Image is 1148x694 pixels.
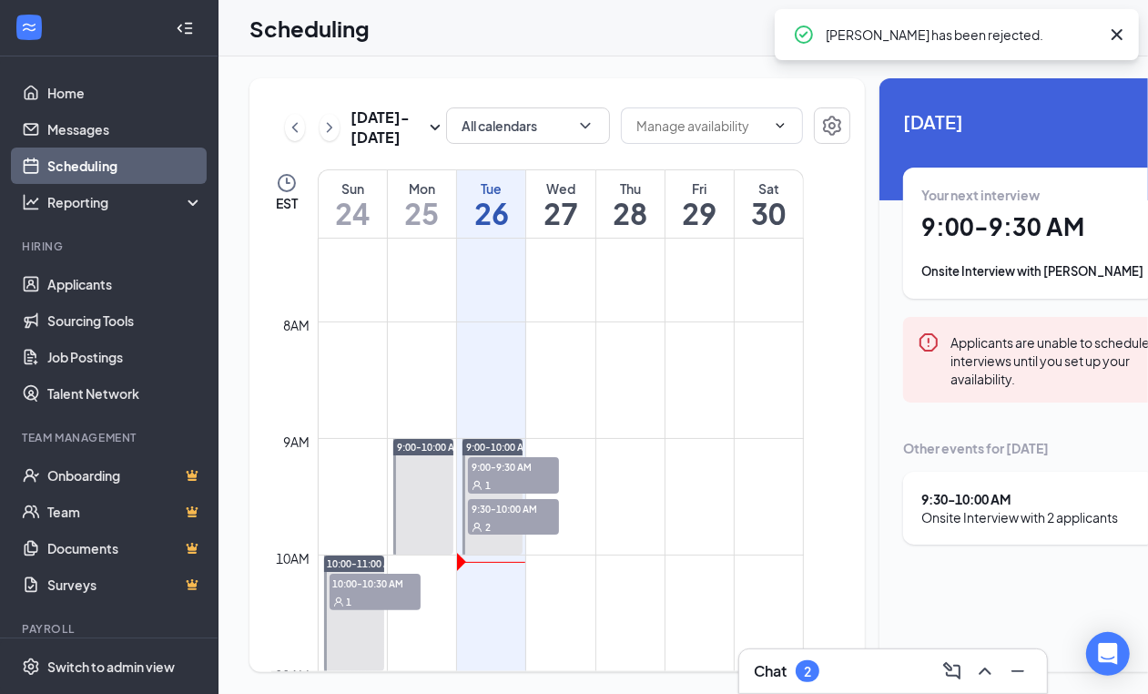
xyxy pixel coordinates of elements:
svg: Clock [276,172,298,194]
svg: User [333,597,344,607]
div: Wed [526,179,594,198]
div: Tue [457,179,525,198]
div: 10am [273,548,314,568]
a: Job Postings [47,339,203,375]
a: August 24, 2025 [319,170,387,238]
svg: Cross [1106,24,1128,46]
div: Sat [735,179,803,198]
div: Mon [388,179,456,198]
button: All calendarsChevronDown [446,107,610,144]
h1: 26 [457,198,525,229]
span: 9:00-9:30 AM [468,457,559,475]
svg: ComposeMessage [941,660,963,682]
a: Scheduling [47,148,203,184]
a: OnboardingCrown [47,457,203,494]
svg: Analysis [22,193,40,211]
svg: User [472,522,483,533]
svg: CheckmarkCircle [793,24,815,46]
a: TeamCrown [47,494,203,530]
svg: ChevronRight [320,117,339,138]
div: 11am [273,665,314,685]
div: Payroll [22,621,199,637]
a: SurveysCrown [47,566,203,603]
svg: Minimize [1007,660,1029,682]
button: ChevronLeft [285,114,305,141]
svg: WorkstreamLogo [20,18,38,36]
a: DocumentsCrown [47,530,203,566]
button: Settings [814,107,850,144]
div: 9am [280,432,314,452]
div: Onsite Interview with 2 applicants [921,508,1118,526]
a: August 26, 2025 [457,170,525,238]
span: 10:00-10:30 AM [330,574,421,592]
button: Minimize [1003,657,1032,686]
svg: Collapse [176,19,194,37]
h1: 27 [526,198,594,229]
span: 2 [485,521,491,534]
div: 2 [804,664,811,679]
div: Fri [665,179,734,198]
a: Settings [814,107,850,148]
svg: ChevronLeft [286,117,304,138]
div: Sun [319,179,387,198]
svg: SmallChevronDown [424,117,446,138]
svg: ChevronDown [576,117,594,135]
h3: [DATE] - [DATE] [350,107,424,148]
svg: User [472,480,483,491]
span: 9:00-10:00 AM [466,441,532,454]
div: Reporting [47,193,204,211]
button: ComposeMessage [938,657,967,686]
span: 1 [485,479,491,492]
svg: Settings [821,115,843,137]
span: 10:00-11:00 AM [328,557,399,570]
a: August 25, 2025 [388,170,456,238]
span: 9:00-10:00 AM [397,441,462,454]
h1: 30 [735,198,803,229]
svg: Settings [22,658,40,676]
a: August 30, 2025 [735,170,803,238]
a: August 28, 2025 [596,170,665,238]
div: Team Management [22,430,199,445]
div: Switch to admin view [47,658,175,676]
div: Hiring [22,239,199,254]
span: EST [276,194,298,212]
a: Sourcing Tools [47,302,203,339]
h1: 29 [665,198,734,229]
div: [PERSON_NAME] has been rejected. [826,24,1099,46]
svg: Error [918,332,940,353]
h3: Chat [754,661,787,681]
div: 8am [280,315,314,335]
button: ChevronRight [320,114,340,141]
input: Manage availability [636,116,766,136]
svg: ChevronDown [773,118,787,133]
div: Thu [596,179,665,198]
h1: 28 [596,198,665,229]
a: Talent Network [47,375,203,412]
svg: ChevronUp [974,660,996,682]
a: Messages [47,111,203,148]
a: August 29, 2025 [665,170,734,238]
a: Applicants [47,266,203,302]
a: August 27, 2025 [526,170,594,238]
h1: 24 [319,198,387,229]
div: Open Intercom Messenger [1086,632,1130,676]
a: Home [47,75,203,111]
h1: 25 [388,198,456,229]
button: ChevronUp [970,657,1000,686]
div: 9:30 - 10:00 AM [921,490,1118,508]
h1: Scheduling [249,13,370,44]
span: 1 [347,596,352,608]
span: 9:30-10:00 AM [468,499,559,517]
